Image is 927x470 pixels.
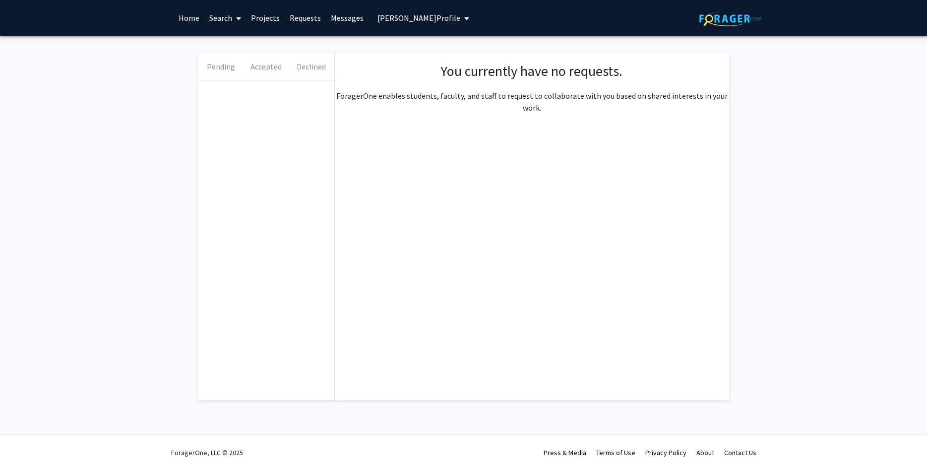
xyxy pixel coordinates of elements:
a: Contact Us [724,448,756,457]
a: Search [204,0,246,35]
img: ForagerOne Logo [699,11,761,26]
a: Press & Media [544,448,586,457]
a: Terms of Use [596,448,635,457]
span: [PERSON_NAME] Profile [377,13,460,23]
button: Declined [289,53,334,80]
a: Messages [326,0,369,35]
h1: You currently have no requests. [345,63,719,80]
a: Requests [285,0,326,35]
button: Pending [198,53,244,80]
p: ForagerOne enables students, faculty, and staff to request to collaborate with you based on share... [335,90,729,114]
button: Accepted [244,53,289,80]
a: Privacy Policy [645,448,686,457]
div: ForagerOne, LLC © 2025 [171,435,243,470]
a: About [696,448,714,457]
a: Home [174,0,204,35]
a: Projects [246,0,285,35]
